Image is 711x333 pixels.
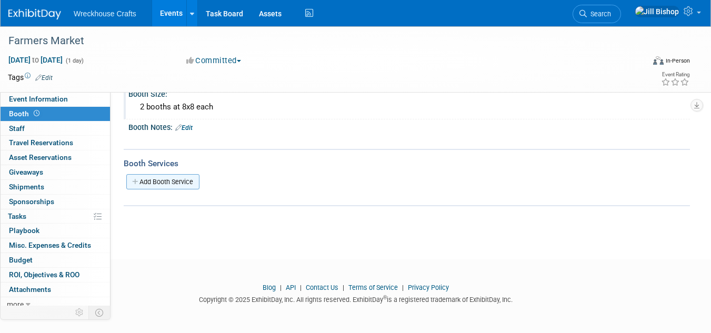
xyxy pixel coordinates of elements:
[9,256,33,264] span: Budget
[9,270,79,279] span: ROI, Objectives & ROO
[9,138,73,147] span: Travel Reservations
[9,285,51,294] span: Attachments
[9,109,42,118] span: Booth
[136,99,682,115] div: 2 booths at 8x8 each
[263,284,276,291] a: Blog
[297,284,304,291] span: |
[661,72,689,77] div: Event Rating
[653,56,664,65] img: Format-Inperson.png
[128,119,690,133] div: Booth Notes:
[183,55,245,66] button: Committed
[306,284,338,291] a: Contact Us
[1,195,110,209] a: Sponsorships
[1,136,110,150] a: Travel Reservations
[71,306,89,319] td: Personalize Event Tab Strip
[9,226,39,235] span: Playbook
[175,124,193,132] a: Edit
[128,86,690,99] div: Booth Size:
[1,268,110,282] a: ROI, Objectives & ROO
[408,284,449,291] a: Privacy Policy
[589,55,690,70] div: Event Format
[65,57,84,64] span: (1 day)
[1,209,110,224] a: Tasks
[1,180,110,194] a: Shipments
[9,124,25,133] span: Staff
[1,224,110,238] a: Playbook
[587,10,611,18] span: Search
[7,300,24,308] span: more
[9,168,43,176] span: Giveaways
[124,158,690,169] div: Booth Services
[1,165,110,179] a: Giveaways
[1,150,110,165] a: Asset Reservations
[9,95,68,103] span: Event Information
[9,153,72,162] span: Asset Reservations
[8,72,53,83] td: Tags
[8,212,26,220] span: Tasks
[1,297,110,311] a: more
[286,284,296,291] a: API
[32,109,42,117] span: Booth not reserved yet
[277,284,284,291] span: |
[348,284,398,291] a: Terms of Service
[1,238,110,253] a: Misc. Expenses & Credits
[635,6,679,17] img: Jill Bishop
[9,183,44,191] span: Shipments
[89,306,111,319] td: Toggle Event Tabs
[35,74,53,82] a: Edit
[1,122,110,136] a: Staff
[9,241,91,249] span: Misc. Expenses & Credits
[1,253,110,267] a: Budget
[1,92,110,106] a: Event Information
[1,282,110,297] a: Attachments
[383,295,387,300] sup: ®
[665,57,690,65] div: In-Person
[5,32,632,51] div: Farmers Market
[8,55,63,65] span: [DATE] [DATE]
[573,5,621,23] a: Search
[1,107,110,121] a: Booth
[399,284,406,291] span: |
[8,9,61,19] img: ExhibitDay
[126,174,199,189] a: Add Booth Service
[9,197,54,206] span: Sponsorships
[31,56,41,64] span: to
[74,9,136,18] span: Wreckhouse Crafts
[340,284,347,291] span: |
